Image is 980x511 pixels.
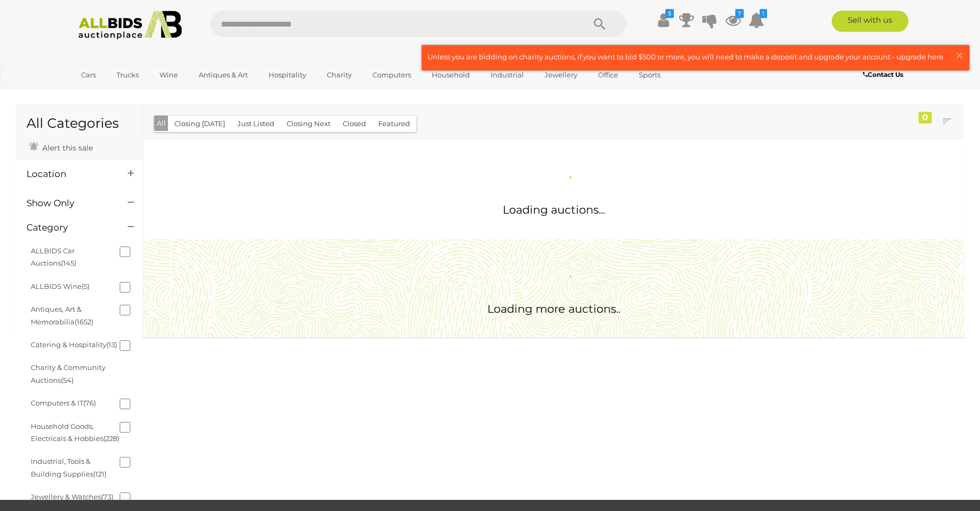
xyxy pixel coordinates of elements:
a: Antiques & Art [192,66,255,84]
h4: Location [26,169,112,179]
h4: Show Only [26,198,112,208]
a: Hospitality [262,66,313,84]
b: Contact Us [863,71,903,78]
h1: All Categories [26,116,132,131]
span: (73) [101,492,113,501]
span: Loading auctions... [503,203,605,216]
a: Sell with us [832,11,908,32]
button: Search [573,11,626,37]
span: (121) [93,470,106,478]
button: Closing [DATE] [168,116,231,132]
a: Computers & IT(76) [31,399,96,407]
span: (145) [61,259,76,267]
a: Antiques, Art & Memorabilia(1652) [31,305,93,325]
a: Charity & Community Auctions(54) [31,363,105,384]
a: [GEOGRAPHIC_DATA] [74,84,163,101]
div: 0 [919,112,932,124]
button: All [154,116,168,131]
a: Charity [320,66,359,84]
span: (54) [61,376,74,384]
a: Jewellery & Watches(73) [31,492,113,501]
a: ALLBIDS Wine(5) [31,282,90,290]
span: (5) [82,282,90,290]
span: Alert this sale [40,143,93,153]
a: Wine [153,66,185,84]
a: Catering & Hospitality(13) [31,340,117,349]
button: Just Listed [231,116,281,132]
span: (76) [83,399,96,407]
a: Alert this sale [26,139,95,155]
a: Industrial, Tools & Building Supplies(121) [31,457,106,478]
span: (1652) [75,318,93,326]
a: Trucks [110,66,146,84]
i: 7 [735,9,744,18]
button: Closing Next [280,116,337,132]
a: Household [425,66,477,84]
span: (228) [103,434,119,443]
span: (13) [106,340,117,349]
i: $ [665,9,674,18]
a: Contact Us [863,69,906,81]
a: Household Goods, Electricals & Hobbies(228) [31,422,119,443]
a: $ [655,11,671,30]
i: 1 [760,9,767,18]
a: Industrial [484,66,531,84]
button: Featured [372,116,416,132]
a: Office [591,66,625,84]
button: Closed [336,116,372,132]
span: Loading more auctions.. [487,302,620,315]
a: Sports [632,66,667,84]
a: ALLBIDS Car Auctions(145) [31,246,76,267]
a: Jewellery [538,66,584,84]
a: 7 [725,11,741,30]
h4: Category [26,223,112,233]
a: Computers [366,66,418,84]
a: Cars [74,66,103,84]
img: Allbids.com.au [73,11,188,40]
span: × [955,45,964,66]
a: 1 [749,11,764,30]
